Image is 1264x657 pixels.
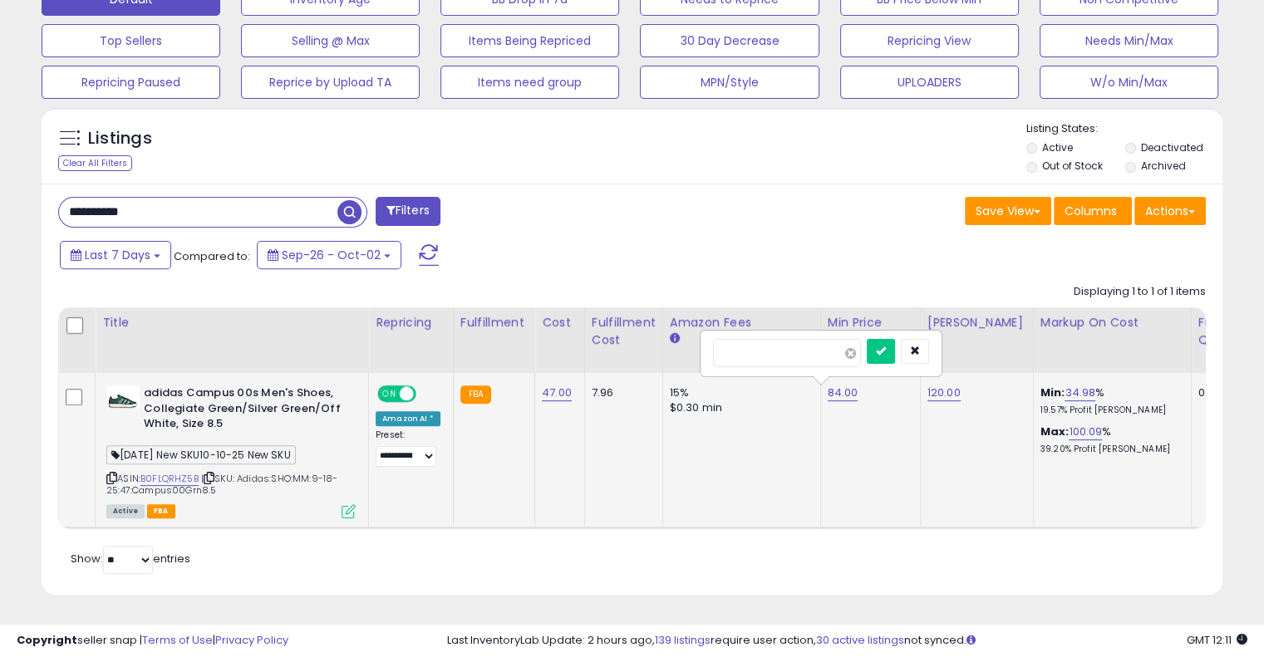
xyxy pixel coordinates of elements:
[1074,284,1206,300] div: Displaying 1 to 1 of 1 items
[965,197,1051,225] button: Save View
[85,247,150,263] span: Last 7 Days
[1042,140,1073,154] label: Active
[1134,197,1206,225] button: Actions
[542,385,572,401] a: 47.00
[376,411,440,426] div: Amazon AI *
[106,385,356,517] div: ASIN:
[106,472,337,497] span: | SKU: Adidas:SHO:MM:9-18-25:47:Campus00Grn8.5
[1065,203,1117,219] span: Columns
[71,551,190,566] span: Show: entries
[1065,385,1095,401] a: 34.98
[1040,385,1065,400] b: Min:
[106,445,296,464] span: [DATE] New SKU10-10-25 New SKU
[440,24,619,57] button: Items Being Repriced
[1040,424,1178,455] div: %
[58,155,132,171] div: Clear All Filters
[1040,66,1218,99] button: W/o Min/Max
[88,127,152,150] h5: Listings
[1040,424,1070,439] b: Max:
[106,385,140,409] img: 316yGvdGz5L._SL40_.jpg
[147,504,175,518] span: FBA
[927,385,961,401] a: 120.00
[1040,24,1218,57] button: Needs Min/Max
[106,504,145,518] span: All listings currently available for purchase on Amazon
[376,429,440,467] div: Preset:
[840,66,1019,99] button: UPLOADERS
[1054,197,1132,225] button: Columns
[102,314,361,331] div: Title
[460,314,528,331] div: Fulfillment
[42,24,220,57] button: Top Sellers
[414,387,440,401] span: OFF
[1026,121,1222,137] p: Listing States:
[828,314,913,331] div: Min Price
[640,24,819,57] button: 30 Day Decrease
[379,387,400,401] span: ON
[655,632,711,648] a: 139 listings
[1187,632,1247,648] span: 2025-10-11 12:11 GMT
[592,385,650,400] div: 7.96
[1140,159,1185,173] label: Archived
[447,633,1247,649] div: Last InventoryLab Update: 2 hours ago, require user action, not synced.
[927,314,1026,331] div: [PERSON_NAME]
[670,314,814,331] div: Amazon Fees
[640,66,819,99] button: MPN/Style
[174,248,250,264] span: Compared to:
[1140,140,1203,154] label: Deactivated
[1040,314,1184,331] div: Markup on Cost
[840,24,1019,57] button: Repricing View
[215,632,288,648] a: Privacy Policy
[60,241,171,269] button: Last 7 Days
[828,385,858,401] a: 84.00
[144,385,346,436] b: adidas Campus 00s Men's Shoes, Collegiate Green/Silver Green/Off White, Size 8.5
[670,331,680,346] small: Amazon Fees.
[670,400,808,415] div: $0.30 min
[1069,424,1102,440] a: 100.09
[376,314,446,331] div: Repricing
[282,247,381,263] span: Sep-26 - Oct-02
[1040,385,1178,416] div: %
[140,472,199,486] a: B0FLQRHZ5B
[1033,307,1191,373] th: The percentage added to the cost of goods (COGS) that forms the calculator for Min & Max prices.
[42,66,220,99] button: Repricing Paused
[1040,444,1178,455] p: 39.20% Profit [PERSON_NAME]
[1198,385,1250,400] div: 0
[1198,314,1256,349] div: Fulfillable Quantity
[257,241,401,269] button: Sep-26 - Oct-02
[241,66,420,99] button: Reprice by Upload TA
[592,314,656,349] div: Fulfillment Cost
[241,24,420,57] button: Selling @ Max
[142,632,213,648] a: Terms of Use
[1040,404,1178,416] p: 19.57% Profit [PERSON_NAME]
[816,632,904,648] a: 30 active listings
[17,633,288,649] div: seller snap | |
[670,385,808,400] div: 15%
[1042,159,1103,173] label: Out of Stock
[376,197,440,226] button: Filters
[460,385,491,404] small: FBA
[17,632,77,648] strong: Copyright
[542,314,578,331] div: Cost
[440,66,619,99] button: Items need group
